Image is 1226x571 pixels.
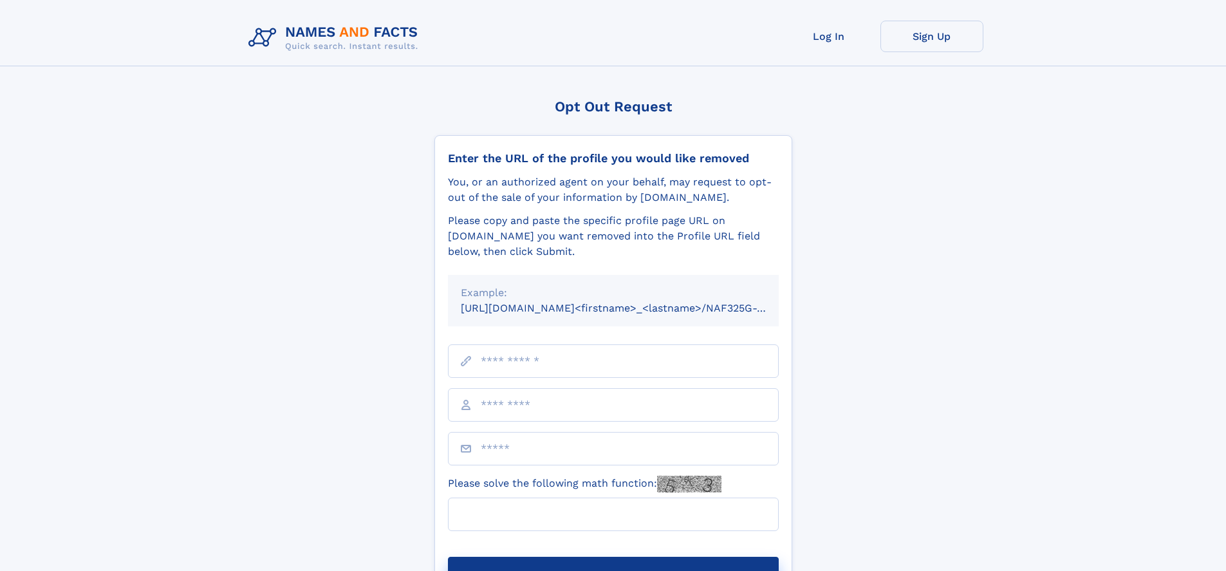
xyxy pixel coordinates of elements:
[461,302,803,314] small: [URL][DOMAIN_NAME]<firstname>_<lastname>/NAF325G-xxxxxxxx
[448,174,779,205] div: You, or an authorized agent on your behalf, may request to opt-out of the sale of your informatio...
[448,213,779,259] div: Please copy and paste the specific profile page URL on [DOMAIN_NAME] you want removed into the Pr...
[243,21,429,55] img: Logo Names and Facts
[448,151,779,165] div: Enter the URL of the profile you would like removed
[434,98,792,115] div: Opt Out Request
[777,21,880,52] a: Log In
[880,21,983,52] a: Sign Up
[461,285,766,301] div: Example:
[448,476,721,492] label: Please solve the following math function:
